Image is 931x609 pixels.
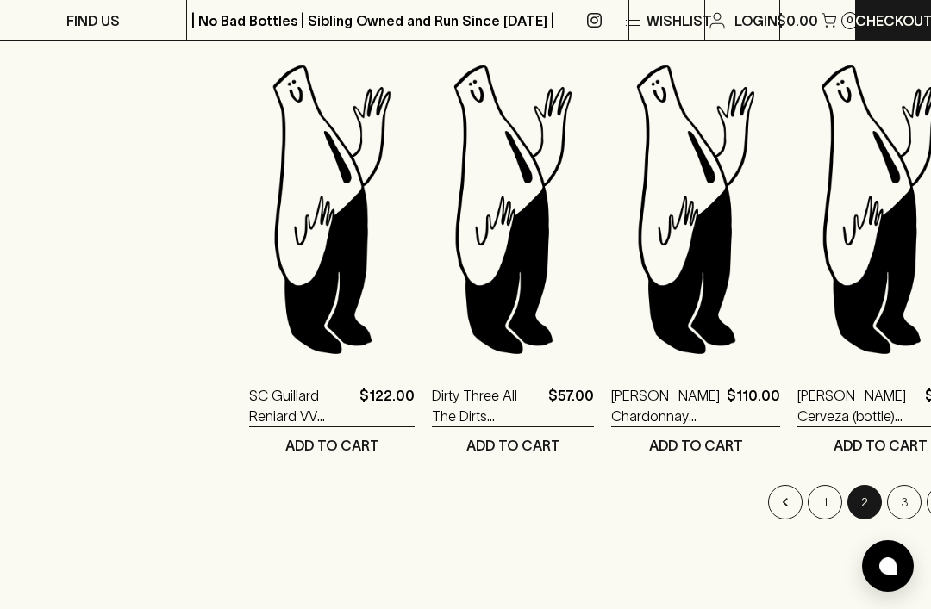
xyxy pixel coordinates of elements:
p: ADD TO CART [466,435,560,456]
p: FIND US [66,10,120,31]
p: ADD TO CART [649,435,743,456]
a: SC Guillard Reniard VV Gevrey Chambertin 2023 [249,385,353,426]
p: 0 [847,16,853,25]
p: Wishlist [647,10,712,31]
button: page 2 [847,485,882,519]
button: Go to page 3 [887,485,922,519]
button: Go to page 1 [808,485,842,519]
button: ADD TO CART [249,427,415,463]
img: Blackhearts & Sparrows Man [249,58,415,359]
button: Go to previous page [768,485,803,519]
p: $57.00 [548,385,594,426]
p: $110.00 [727,385,780,426]
p: $0.00 [777,10,818,31]
p: $122.00 [359,385,415,426]
p: ADD TO CART [834,435,928,456]
a: [PERSON_NAME] Cerveza (bottle) 355ml [797,385,918,426]
img: Blackhearts & Sparrows Man [611,58,780,359]
button: ADD TO CART [432,427,594,463]
a: [PERSON_NAME] Chardonnay 2022 [611,385,720,426]
img: bubble-icon [879,557,897,575]
p: Login [734,10,778,31]
img: Blackhearts & Sparrows Man [432,58,594,359]
button: ADD TO CART [611,427,780,463]
a: Dirty Three All The Dirts Chardonnay 2024 [432,385,541,426]
p: ADD TO CART [285,435,379,456]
